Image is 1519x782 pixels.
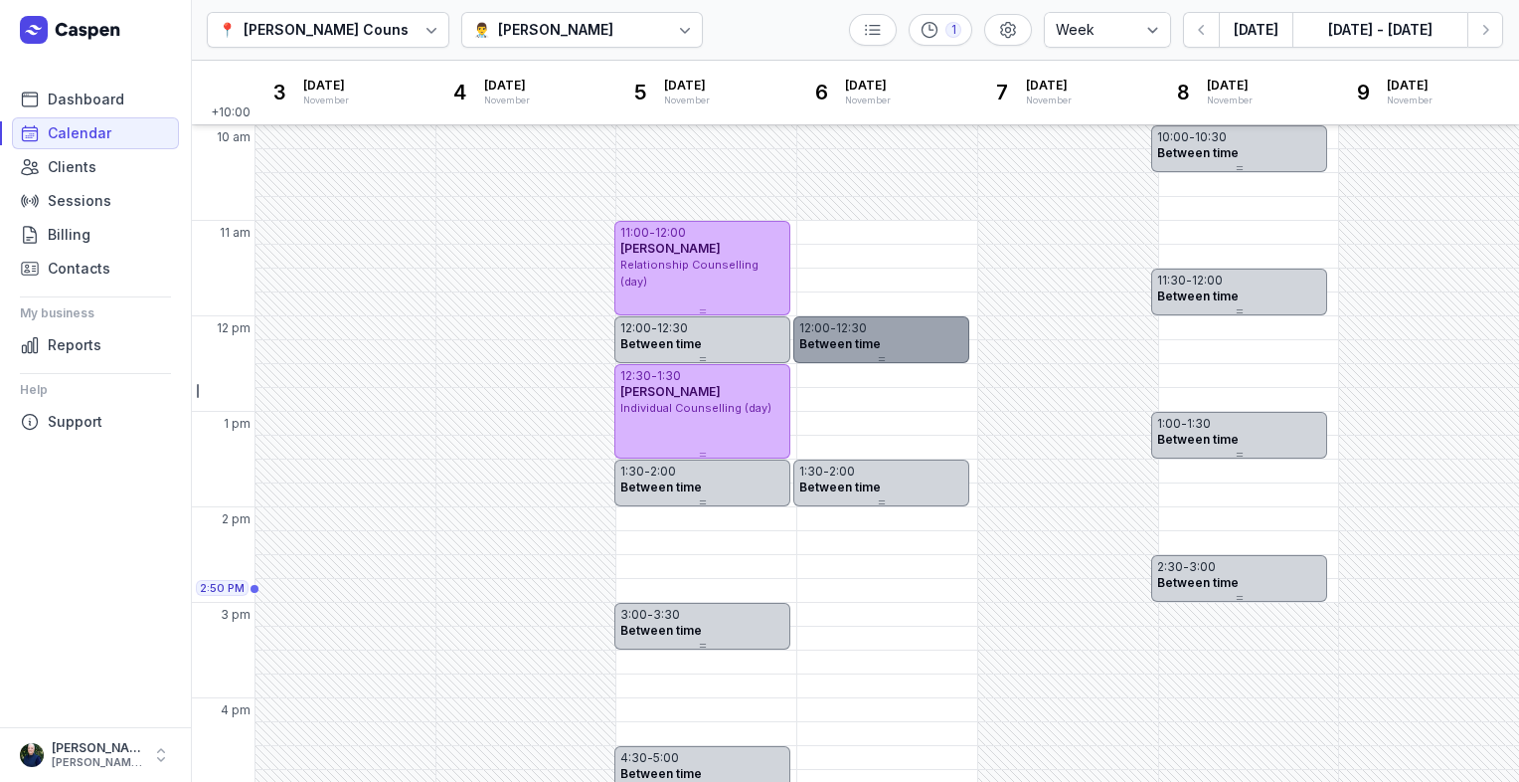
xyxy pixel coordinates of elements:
div: - [1183,559,1189,575]
span: Sessions [48,189,111,213]
div: 9 [1347,77,1379,108]
span: 4 pm [221,702,251,718]
div: November [484,94,530,107]
div: November [664,94,710,107]
div: 12:00 [620,320,651,336]
div: 12:30 [657,320,688,336]
div: 11:00 [620,225,649,241]
div: - [647,750,653,766]
div: 12:30 [620,368,651,384]
div: 2:30 [1157,559,1183,575]
div: 12:30 [836,320,867,336]
button: [DATE] [1219,12,1292,48]
div: - [644,464,650,480]
span: 11 am [220,225,251,241]
span: Support [48,410,102,434]
span: 2 pm [222,511,251,527]
span: Between time [799,480,881,494]
div: 6 [805,77,837,108]
div: November [845,94,891,107]
div: 👨‍⚕️ [473,18,490,42]
span: Between time [1157,145,1239,160]
div: 3 [263,77,295,108]
div: 3:00 [620,607,647,623]
img: User profile image [20,743,44,767]
div: 5:00 [653,750,679,766]
span: Between time [799,336,881,351]
div: - [651,320,657,336]
span: Reports [48,333,101,357]
div: My business [20,297,171,329]
div: 4:30 [620,750,647,766]
span: 3 pm [221,607,251,623]
span: Billing [48,223,90,247]
span: Between time [1157,575,1239,590]
div: 10:00 [1157,129,1189,145]
span: Dashboard [48,88,124,111]
div: [PERSON_NAME][EMAIL_ADDRESS][DOMAIN_NAME][PERSON_NAME] [52,756,143,770]
div: - [823,464,829,480]
div: 1:30 [657,368,681,384]
span: 2:50 PM [200,580,245,596]
div: - [1186,273,1192,289]
span: 10 am [217,129,251,145]
span: Relationship Counselling (day) [620,258,759,289]
span: Between time [620,480,702,494]
div: 1:30 [620,464,644,480]
span: Between time [620,623,702,638]
span: Clients [48,155,96,179]
span: Calendar [48,121,111,145]
span: 1 pm [224,416,251,432]
button: [DATE] - [DATE] [1292,12,1467,48]
div: - [647,607,653,623]
span: Between time [620,336,702,351]
div: [PERSON_NAME] [52,740,143,756]
div: 12:00 [1192,273,1223,289]
span: 12 pm [217,320,251,336]
div: 📍 [219,18,236,42]
div: [PERSON_NAME] [498,18,613,42]
span: Between time [1157,289,1239,303]
div: 2:00 [650,464,676,480]
span: [DATE] [484,78,530,94]
span: Between time [620,766,702,781]
span: [DATE] [664,78,710,94]
span: Contacts [48,257,110,281]
div: 1:30 [799,464,823,480]
div: Help [20,374,171,406]
div: November [303,94,349,107]
div: [PERSON_NAME] Counselling [244,18,447,42]
div: - [1181,416,1187,432]
div: 1:30 [1187,416,1211,432]
span: [DATE] [845,78,891,94]
span: [DATE] [1026,78,1072,94]
div: 3:00 [1189,559,1216,575]
span: [DATE] [303,78,349,94]
div: November [1387,94,1433,107]
div: 5 [624,77,656,108]
div: November [1207,94,1253,107]
span: [DATE] [1387,78,1433,94]
div: 12:00 [799,320,830,336]
div: November [1026,94,1072,107]
div: 3:30 [653,607,680,623]
div: 10:30 [1195,129,1227,145]
span: Between time [1157,432,1239,447]
div: 2:00 [829,464,855,480]
div: 1 [945,22,961,38]
div: 12:00 [655,225,686,241]
span: [DATE] [1207,78,1253,94]
div: 11:30 [1157,273,1186,289]
span: +10:00 [211,104,254,124]
div: 8 [1167,77,1199,108]
div: 1:00 [1157,416,1181,432]
div: - [651,368,657,384]
div: 7 [986,77,1018,108]
div: - [1189,129,1195,145]
div: - [649,225,655,241]
span: [PERSON_NAME] [620,384,721,399]
div: - [830,320,836,336]
span: [PERSON_NAME] [620,241,721,256]
span: Individual Counselling (day) [620,401,771,415]
div: 4 [444,77,476,108]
